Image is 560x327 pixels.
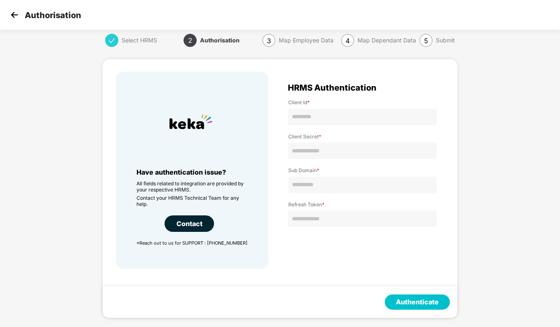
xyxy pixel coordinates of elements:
[108,37,115,44] span: check
[188,36,192,44] span: 2
[288,133,437,140] label: Client Secret
[165,215,214,232] div: Contact
[436,34,455,47] div: Submit
[8,9,21,21] img: svg+xml;base64,PHN2ZyB4bWxucz0iaHR0cDovL3d3dy53My5vcmcvMjAwMC9zdmciIHdpZHRoPSIzMCIgaGVpZ2h0PSIzMC...
[358,34,416,47] div: Map Dependant Data
[122,34,157,47] div: Select HRMS
[161,92,221,152] img: HRMS Company Icon
[136,180,248,193] p: All fields related to integration are provided by your respective HRMS.
[346,37,350,45] span: 4
[279,34,334,47] div: Map Employee Data
[288,201,437,208] label: Refresh Token
[267,37,271,45] span: 3
[136,168,226,176] span: Have authentication issue?
[136,240,248,246] p: *Reach out to us for SUPPORT : [PHONE_NUMBER]
[288,99,437,105] label: Client Id
[288,167,437,173] label: Sub Domain
[385,294,450,310] button: Authenticate
[200,34,240,47] div: Authorisation
[424,37,428,45] span: 5
[136,195,248,207] p: Contact your HRMS Technical Team for any help.
[25,10,81,20] p: Authorisation
[288,84,376,91] span: HRMS Authentication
